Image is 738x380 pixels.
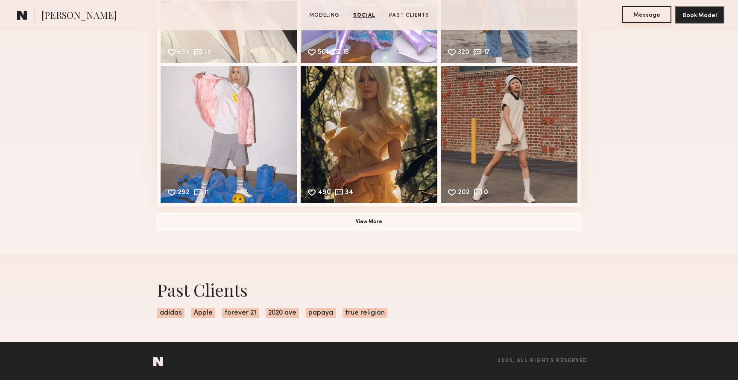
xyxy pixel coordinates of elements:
[343,49,349,57] div: 15
[484,189,488,197] div: 0
[458,189,470,197] div: 202
[178,49,190,57] div: 693
[350,12,379,19] a: Social
[204,189,209,197] div: 11
[157,213,581,230] button: View More
[675,6,724,24] button: Book Model
[318,49,328,57] div: 501
[204,49,211,57] div: 38
[306,12,343,19] a: Modeling
[458,49,469,57] div: 320
[306,308,336,318] span: papaya
[222,308,259,318] span: forever 21
[483,49,490,57] div: 17
[386,12,433,19] a: Past Clients
[622,6,671,23] button: Message
[266,308,299,318] span: 2020 ave
[345,189,353,197] div: 34
[41,9,117,24] span: [PERSON_NAME]
[498,358,588,364] span: 2025, all rights reserved
[191,308,215,318] span: Apple
[318,189,331,197] div: 490
[675,11,724,18] a: Book Model
[157,278,581,301] div: Past Clients
[178,189,190,197] div: 292
[157,308,184,318] span: adidas
[343,308,387,318] span: true religion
